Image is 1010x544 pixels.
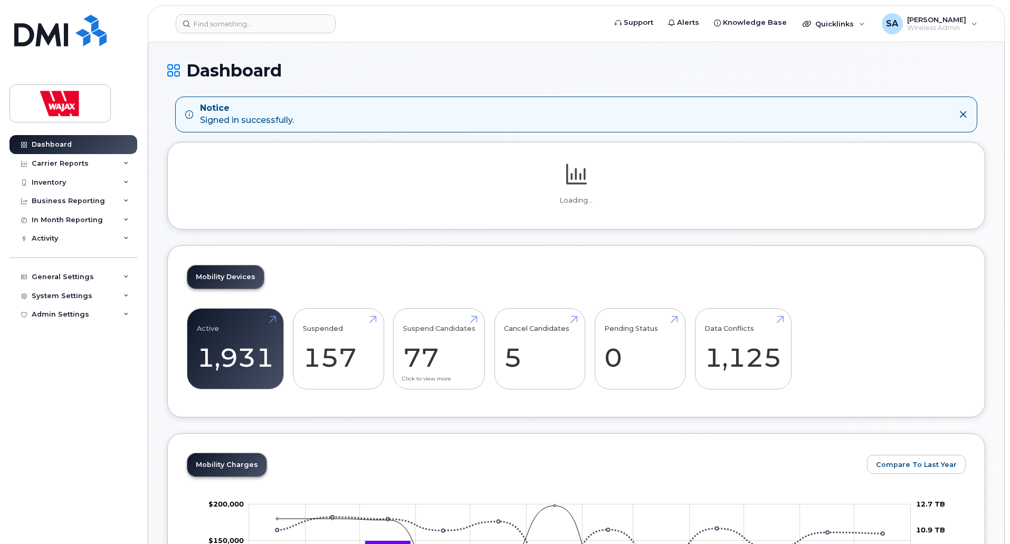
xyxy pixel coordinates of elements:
a: Data Conflicts 1,125 [704,314,782,384]
a: Cancel Candidates 5 [504,314,575,384]
tspan: $200,000 [208,499,244,508]
p: Loading... [187,196,966,205]
span: Compare To Last Year [876,460,957,470]
a: Active 1,931 [197,314,274,384]
tspan: $150,000 [208,536,244,544]
a: Pending Status 0 [604,314,675,384]
a: Mobility Devices [187,265,264,289]
a: Suspended 157 [303,314,374,384]
g: $0 [208,499,244,508]
strong: Notice [200,102,294,114]
tspan: 12.7 TB [916,499,945,508]
a: Suspend Candidates 77 [403,314,475,384]
a: Mobility Charges [187,453,266,476]
h1: Dashboard [167,61,985,80]
button: Compare To Last Year [867,455,966,474]
g: $0 [208,536,244,544]
tspan: 10.9 TB [916,526,945,534]
div: Signed in successfully. [200,102,294,127]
